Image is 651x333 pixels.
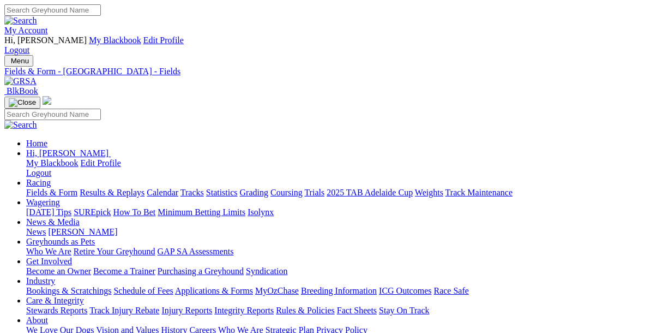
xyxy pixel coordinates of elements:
button: Toggle navigation [4,97,40,109]
a: Statistics [206,188,238,197]
input: Search [4,4,101,16]
a: Retire Your Greyhound [74,247,155,256]
div: Industry [26,286,647,296]
a: Injury Reports [161,306,212,315]
a: About [26,316,48,325]
a: Weights [415,188,443,197]
a: ICG Outcomes [379,286,431,295]
a: Integrity Reports [214,306,274,315]
a: Racing [26,178,51,187]
span: Menu [11,57,29,65]
a: Syndication [246,266,287,276]
a: Become an Owner [26,266,91,276]
a: Edit Profile [143,35,184,45]
img: logo-grsa-white.png [43,96,51,105]
a: BlkBook [4,86,38,96]
a: Greyhounds as Pets [26,237,95,246]
div: Care & Integrity [26,306,647,316]
a: My Blackbook [89,35,141,45]
span: Hi, [PERSON_NAME] [4,35,87,45]
a: My Account [4,26,48,35]
img: Close [9,98,36,107]
a: Fact Sheets [337,306,377,315]
a: Get Involved [26,257,72,266]
a: Hi, [PERSON_NAME] [26,148,111,158]
div: My Account [4,35,647,55]
a: Trials [304,188,324,197]
a: Schedule of Fees [113,286,173,295]
div: Wagering [26,207,647,217]
a: Stewards Reports [26,306,87,315]
a: Industry [26,276,55,286]
a: Edit Profile [81,158,121,168]
span: BlkBook [7,86,38,96]
a: Race Safe [433,286,468,295]
a: Track Maintenance [445,188,513,197]
a: Logout [4,45,29,55]
span: Hi, [PERSON_NAME] [26,148,108,158]
div: News & Media [26,227,647,237]
a: Isolynx [248,207,274,217]
div: Hi, [PERSON_NAME] [26,158,647,178]
a: Home [26,139,47,148]
a: [DATE] Tips [26,207,71,217]
a: Bookings & Scratchings [26,286,111,295]
a: Fields & Form - [GEOGRAPHIC_DATA] - Fields [4,67,647,76]
a: Stay On Track [379,306,429,315]
img: GRSA [4,76,37,86]
a: Logout [26,168,51,177]
a: Become a Trainer [93,266,155,276]
a: My Blackbook [26,158,79,168]
a: MyOzChase [255,286,299,295]
a: Fields & Form [26,188,77,197]
img: Search [4,16,37,26]
div: Greyhounds as Pets [26,247,647,257]
a: Purchasing a Greyhound [158,266,244,276]
a: News & Media [26,217,80,227]
a: SUREpick [74,207,111,217]
a: Who We Are [26,247,71,256]
a: Results & Replays [80,188,144,197]
a: Tracks [180,188,204,197]
a: Applications & Forms [175,286,253,295]
input: Search [4,109,101,120]
div: Get Involved [26,266,647,276]
a: 2025 TAB Adelaide Cup [327,188,413,197]
a: Calendar [147,188,178,197]
button: Toggle navigation [4,55,33,67]
a: [PERSON_NAME] [48,227,117,236]
a: News [26,227,46,236]
img: Search [4,120,37,130]
a: Track Injury Rebate [89,306,159,315]
a: Wagering [26,198,60,207]
div: Racing [26,188,647,198]
a: Rules & Policies [276,306,335,315]
a: Breeding Information [301,286,377,295]
a: Grading [240,188,268,197]
a: Coursing [270,188,303,197]
a: Minimum Betting Limits [158,207,245,217]
a: Care & Integrity [26,296,84,305]
a: GAP SA Assessments [158,247,234,256]
a: How To Bet [113,207,156,217]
